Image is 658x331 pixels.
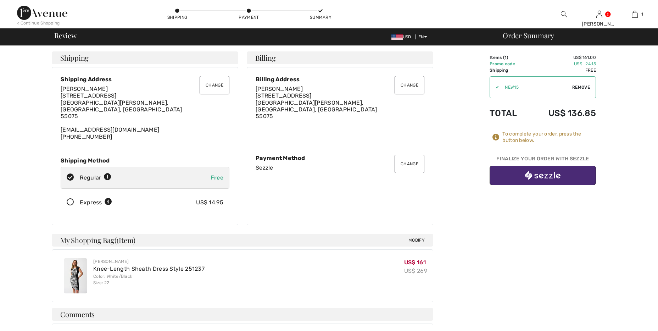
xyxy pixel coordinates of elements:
span: USD [391,34,414,39]
td: Items ( ) [490,54,529,61]
span: Shipping [60,54,89,61]
img: sezzle_white.svg [525,171,561,180]
img: 1ère Avenue [17,6,67,20]
img: search the website [561,10,567,18]
td: US$ -24.15 [529,61,596,67]
span: EN [418,34,427,39]
img: My Info [596,10,602,18]
div: [PERSON_NAME] [582,20,617,28]
span: US$ 161 [404,259,426,266]
span: Modify [408,237,425,244]
div: Payment [238,14,260,21]
div: Express [80,198,112,207]
div: Regular [80,173,111,182]
div: Billing Address [256,76,424,83]
div: Payment Method [256,155,424,161]
div: To complete your order, press the button below. [502,131,596,144]
div: Summary [310,14,331,21]
span: Free [211,174,223,181]
span: 1 [116,235,119,244]
a: Sign In [596,11,602,17]
img: US Dollar [391,34,403,40]
span: [PERSON_NAME] [61,85,108,92]
span: 1 [504,55,507,60]
img: Knee-Length Sheath Dress Style 251237 [64,258,87,293]
div: [PERSON_NAME] [93,258,205,265]
div: US$ 14.95 [196,198,223,207]
span: [STREET_ADDRESS] [GEOGRAPHIC_DATA][PERSON_NAME], [GEOGRAPHIC_DATA], [GEOGRAPHIC_DATA] 55075 [61,92,182,120]
td: US$ 136.85 [529,101,596,125]
button: Change [395,155,424,173]
div: Order Summary [494,32,654,39]
span: 1 [641,11,643,17]
span: Remove [572,84,590,90]
div: ✔ [490,84,499,90]
td: US$ 161.00 [529,54,596,61]
span: ( Item) [115,235,135,245]
td: Total [490,101,529,125]
div: < Continue Shopping [17,20,60,26]
img: My Bag [632,10,638,18]
span: Billing [255,54,275,61]
div: Sezzle [256,164,424,171]
button: Change [395,76,424,94]
td: Shipping [490,67,529,73]
td: Free [529,67,596,73]
input: Promo code [499,77,572,98]
h4: My Shopping Bag [52,234,433,247]
div: Shipping Method [61,157,229,164]
span: [PERSON_NAME] [256,85,303,92]
button: Change [200,76,229,94]
s: US$ 269 [404,267,427,274]
span: Review [54,32,77,39]
div: Finalize Your Order with Sezzle [490,155,596,166]
div: [EMAIL_ADDRESS][DOMAIN_NAME] [PHONE_NUMBER] [61,85,229,140]
span: [STREET_ADDRESS] [GEOGRAPHIC_DATA][PERSON_NAME], [GEOGRAPHIC_DATA], [GEOGRAPHIC_DATA] 55075 [256,92,377,120]
h4: Comments [52,308,433,321]
div: Color: White/Black Size: 22 [93,273,205,286]
a: Knee-Length Sheath Dress Style 251237 [93,265,205,272]
div: Shipping [167,14,188,21]
td: Promo code [490,61,529,67]
a: 1 [617,10,652,18]
div: Shipping Address [61,76,229,83]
